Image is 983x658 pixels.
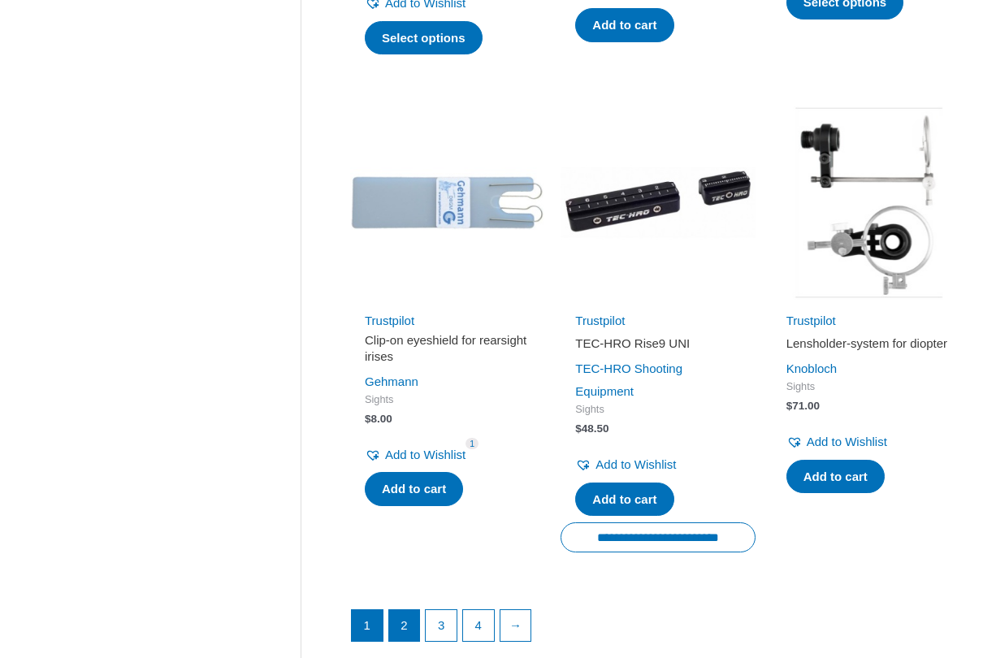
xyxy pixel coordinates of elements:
a: Page 4 [463,610,494,641]
span: $ [365,413,371,425]
a: Add to Wishlist [365,444,466,466]
span: $ [575,422,582,435]
img: TEC-HRO Rise9 UNI [561,106,755,300]
span: Add to Wishlist [385,448,466,461]
bdi: 71.00 [786,400,820,412]
a: → [500,610,531,641]
img: Lensholder-system for diopter [772,106,966,300]
span: Sights [786,380,951,394]
img: Clip-on eyeshield for rearsight irises [350,106,544,300]
a: Clip-on eyeshield for rearsight irises [365,332,530,370]
a: TEC-HRO Shooting Equipment [575,361,682,398]
span: Add to Wishlist [807,435,887,448]
a: TEC-HRO Rise9 UNI [575,335,740,357]
span: Sights [365,393,530,407]
a: Add to cart: “Lensholder-system for diopter” [786,460,885,494]
a: Trustpilot [365,314,414,327]
a: Add to Wishlist [575,453,676,476]
a: Gehmann [365,374,418,388]
a: Lensholder-system for diopter [786,335,951,357]
a: Trustpilot [575,314,625,327]
a: Add to cart: “Clip-on eyeshield for rearsight irises” [365,472,463,506]
h2: Lensholder-system for diopter [786,335,951,352]
span: $ [786,400,793,412]
span: Page 1 [352,610,383,641]
a: Add to cart: “TEC-HRO monocle” [575,8,673,42]
a: Add to Wishlist [786,431,887,453]
a: Page 3 [426,610,457,641]
h2: Clip-on eyeshield for rearsight irises [365,332,530,364]
span: Add to Wishlist [595,457,676,471]
span: 1 [466,438,479,450]
nav: Product Pagination [350,609,966,650]
bdi: 48.50 [575,422,608,435]
a: Trustpilot [786,314,836,327]
span: Sights [575,403,740,417]
a: Page 2 [389,610,420,641]
a: Select options for “TEC-HRO Precise Light Diopter” [365,21,483,55]
h2: TEC-HRO Rise9 UNI [575,335,740,352]
bdi: 8.00 [365,413,392,425]
a: Knobloch [786,361,838,375]
a: Add to cart: “TEC-HRO Rise9 UNI” [575,483,673,517]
